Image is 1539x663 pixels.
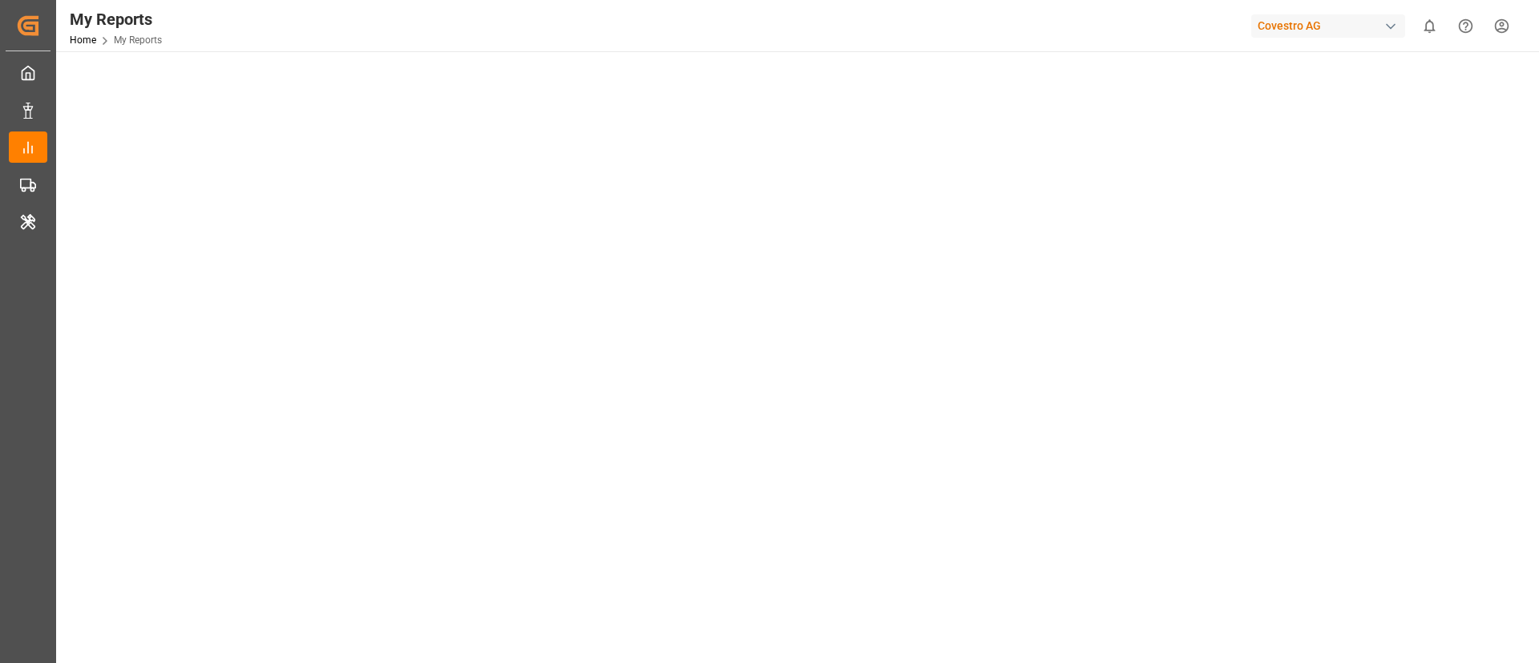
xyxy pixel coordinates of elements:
button: Covestro AG [1251,10,1412,41]
button: Help Center [1448,8,1484,44]
a: Home [70,34,96,46]
button: show 0 new notifications [1412,8,1448,44]
div: My Reports [70,7,162,31]
div: Covestro AG [1251,14,1405,38]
